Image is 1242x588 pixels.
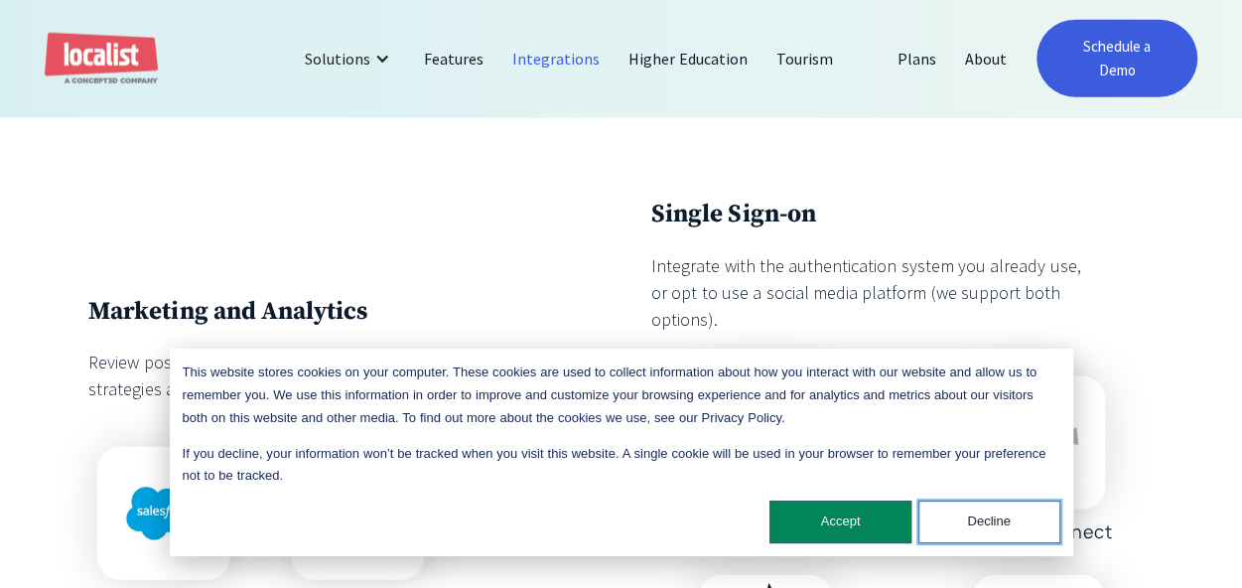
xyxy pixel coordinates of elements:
[884,35,951,82] a: Plans
[305,47,370,71] div: Solutions
[1036,20,1198,97] a: Schedule a Demo
[45,33,158,85] a: home
[762,35,848,82] a: Tourism
[88,349,532,402] div: Review post-event sentiment to inform future event strategies and targeting.
[183,443,1060,489] p: If you decline, your information won’t be tracked when you visit this website. A single cookie wi...
[170,349,1073,556] div: Cookie banner
[951,35,1022,82] a: About
[651,252,1095,333] div: Integrate with the authentication system you already use, or opt to use a social media platform (...
[88,296,532,327] h3: Marketing and Analytics
[918,501,1060,543] button: Decline
[651,199,1095,229] h3: Single Sign-on
[410,35,498,82] a: Features
[498,35,615,82] a: Integrations
[290,35,410,82] div: Solutions
[183,362,1060,429] p: This website stores cookies on your computer. These cookies are used to collect information about...
[615,35,762,82] a: Higher Education
[769,501,911,543] button: Accept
